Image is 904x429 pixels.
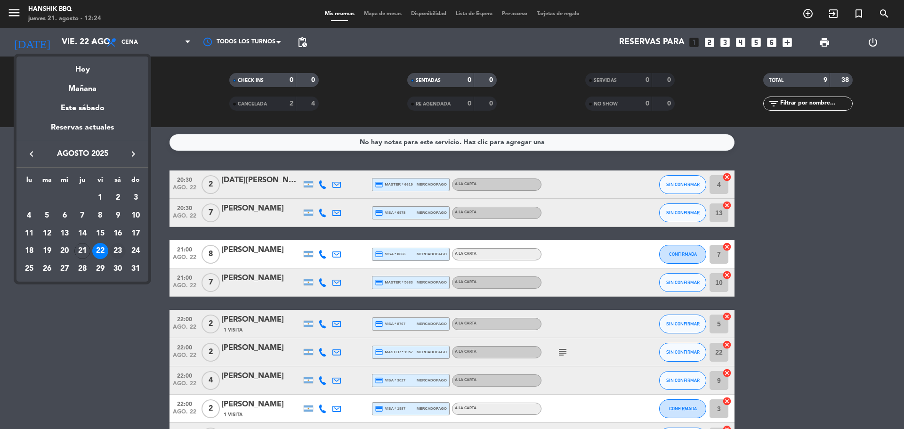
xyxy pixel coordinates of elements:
[56,242,73,260] td: 20 de agosto de 2025
[92,208,108,224] div: 8
[56,260,73,278] td: 27 de agosto de 2025
[56,226,73,242] div: 13
[128,243,144,259] div: 24
[125,148,142,160] button: keyboard_arrow_right
[109,242,127,260] td: 23 de agosto de 2025
[20,189,91,207] td: AGO.
[38,242,56,260] td: 19 de agosto de 2025
[39,226,55,242] div: 12
[38,207,56,225] td: 5 de agosto de 2025
[21,226,37,242] div: 11
[39,261,55,277] div: 26
[21,261,37,277] div: 25
[109,175,127,189] th: sábado
[74,243,90,259] div: 21
[91,225,109,243] td: 15 de agosto de 2025
[91,207,109,225] td: 8 de agosto de 2025
[92,243,108,259] div: 22
[128,208,144,224] div: 10
[20,207,38,225] td: 4 de agosto de 2025
[16,76,148,95] div: Mañana
[128,190,144,206] div: 3
[127,175,145,189] th: domingo
[127,242,145,260] td: 24 de agosto de 2025
[38,175,56,189] th: martes
[73,242,91,260] td: 21 de agosto de 2025
[127,225,145,243] td: 17 de agosto de 2025
[92,261,108,277] div: 29
[92,226,108,242] div: 15
[91,189,109,207] td: 1 de agosto de 2025
[21,208,37,224] div: 4
[109,189,127,207] td: 2 de agosto de 2025
[92,190,108,206] div: 1
[73,260,91,278] td: 28 de agosto de 2025
[16,95,148,121] div: Este sábado
[73,225,91,243] td: 14 de agosto de 2025
[21,243,37,259] div: 18
[39,208,55,224] div: 5
[20,242,38,260] td: 18 de agosto de 2025
[127,189,145,207] td: 3 de agosto de 2025
[110,243,126,259] div: 23
[110,208,126,224] div: 9
[16,57,148,76] div: Hoy
[20,260,38,278] td: 25 de agosto de 2025
[39,243,55,259] div: 19
[128,148,139,160] i: keyboard_arrow_right
[73,207,91,225] td: 7 de agosto de 2025
[109,225,127,243] td: 16 de agosto de 2025
[74,226,90,242] div: 14
[110,226,126,242] div: 16
[74,261,90,277] div: 28
[20,225,38,243] td: 11 de agosto de 2025
[110,190,126,206] div: 2
[127,207,145,225] td: 10 de agosto de 2025
[56,207,73,225] td: 6 de agosto de 2025
[56,175,73,189] th: miércoles
[56,261,73,277] div: 27
[73,175,91,189] th: jueves
[127,260,145,278] td: 31 de agosto de 2025
[91,260,109,278] td: 29 de agosto de 2025
[20,175,38,189] th: lunes
[110,261,126,277] div: 30
[56,208,73,224] div: 6
[26,148,37,160] i: keyboard_arrow_left
[56,225,73,243] td: 13 de agosto de 2025
[91,242,109,260] td: 22 de agosto de 2025
[38,225,56,243] td: 12 de agosto de 2025
[38,260,56,278] td: 26 de agosto de 2025
[40,148,125,160] span: agosto 2025
[16,121,148,141] div: Reservas actuales
[128,261,144,277] div: 31
[74,208,90,224] div: 7
[23,148,40,160] button: keyboard_arrow_left
[56,243,73,259] div: 20
[109,207,127,225] td: 9 de agosto de 2025
[128,226,144,242] div: 17
[109,260,127,278] td: 30 de agosto de 2025
[91,175,109,189] th: viernes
